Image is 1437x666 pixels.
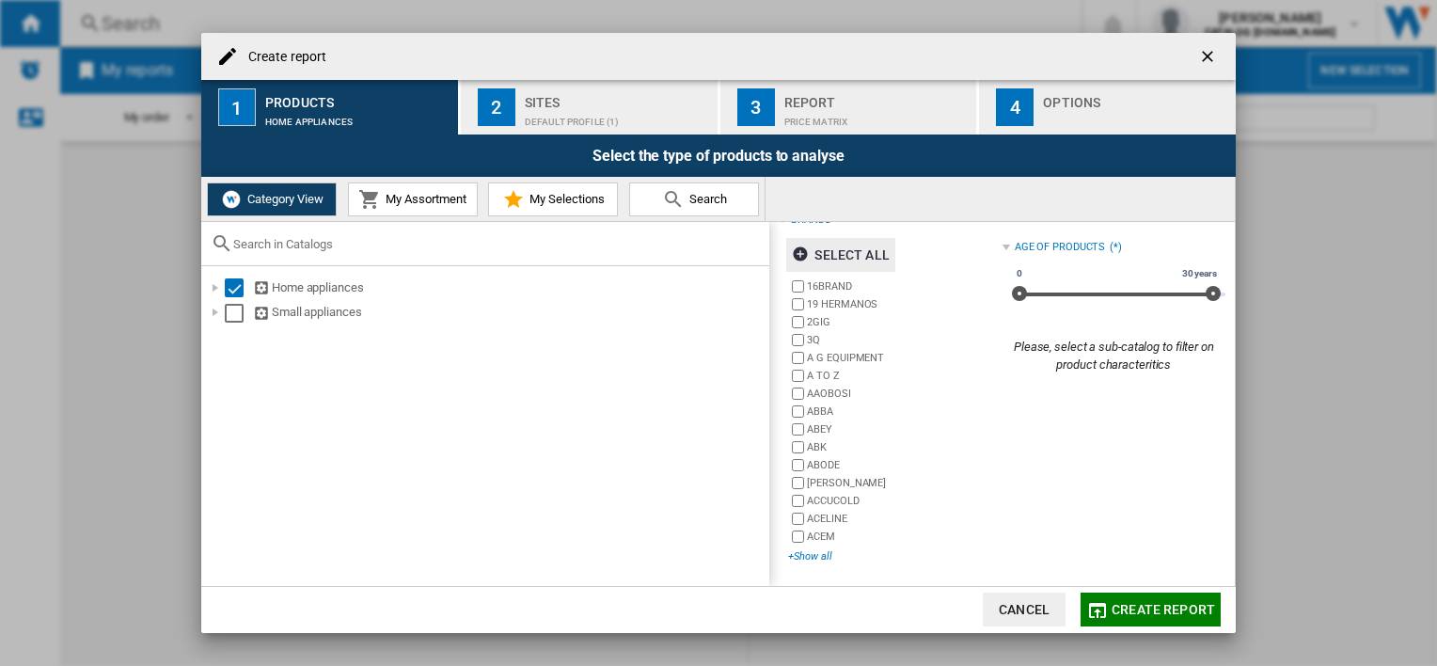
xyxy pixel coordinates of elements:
div: +Show all [788,549,1002,563]
input: brand.name [792,352,804,364]
button: My Selections [488,182,618,216]
input: brand.name [792,388,804,400]
input: brand.name [792,423,804,436]
img: wiser-icon-white.png [220,188,243,211]
input: brand.name [792,334,804,346]
h4: Create report [239,48,326,67]
div: Age of products [1015,240,1106,255]
div: 1 [218,88,256,126]
span: My Selections [525,192,605,206]
span: My Assortment [381,192,466,206]
button: Create report [1081,593,1221,626]
label: ACCUCOLD [807,494,1002,508]
span: Category View [243,192,324,206]
label: [PERSON_NAME] [807,476,1002,490]
div: Home appliances [253,278,766,297]
div: Select all [792,238,889,272]
div: Small appliances [253,303,766,322]
label: ACEM [807,530,1002,544]
label: ACELINE [807,512,1002,526]
input: brand.name [792,316,804,328]
button: Select all [786,238,894,272]
button: Cancel [983,593,1066,626]
div: Default profile (1) [525,107,710,127]
button: 2 Sites Default profile (1) [461,80,719,135]
input: brand.name [792,513,804,525]
button: 1 Products Home appliances [201,80,460,135]
label: 3Q [807,333,1002,347]
label: 16BRAND [807,279,1002,293]
label: 2GIG [807,315,1002,329]
input: brand.name [792,405,804,418]
div: Report [784,87,970,107]
input: brand.name [792,531,804,543]
input: brand.name [792,495,804,507]
div: 4 [996,88,1034,126]
div: 2 [478,88,515,126]
input: brand.name [792,370,804,382]
span: Search [685,192,727,206]
div: Products [265,87,450,107]
button: 4 Options [979,80,1236,135]
input: brand.name [792,477,804,489]
span: 30 years [1179,266,1220,281]
div: 3 [737,88,775,126]
button: Category View [207,182,337,216]
input: Search in Catalogs [233,237,760,251]
md-dialog: Create report ... [201,33,1236,632]
input: brand.name [792,280,804,293]
button: Search [629,182,759,216]
span: Create report [1112,602,1215,617]
label: ABK [807,440,1002,454]
label: 19 HERMANOS [807,297,1002,311]
input: brand.name [792,459,804,471]
div: Please, select a sub-catalog to filter on product characteritics [1003,339,1225,373]
div: Sites [525,87,710,107]
button: 3 Report Price Matrix [720,80,979,135]
label: A G EQUIPMENT [807,351,1002,365]
div: Price Matrix [784,107,970,127]
span: 0 [1014,266,1025,281]
input: brand.name [792,441,804,453]
md-checkbox: Select [225,278,253,297]
label: ABEY [807,422,1002,436]
div: Select the type of products to analyse [201,135,1236,177]
label: A TO Z [807,369,1002,383]
div: Home appliances [265,107,450,127]
md-checkbox: Select [225,303,253,322]
input: brand.name [792,298,804,310]
label: AAOBOSI [807,387,1002,401]
button: My Assortment [348,182,478,216]
label: ABODE [807,458,1002,472]
button: getI18NText('BUTTONS.CLOSE_DIALOG') [1191,38,1228,75]
ng-md-icon: getI18NText('BUTTONS.CLOSE_DIALOG') [1198,47,1221,70]
div: Options [1043,87,1228,107]
label: ABBA [807,404,1002,419]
